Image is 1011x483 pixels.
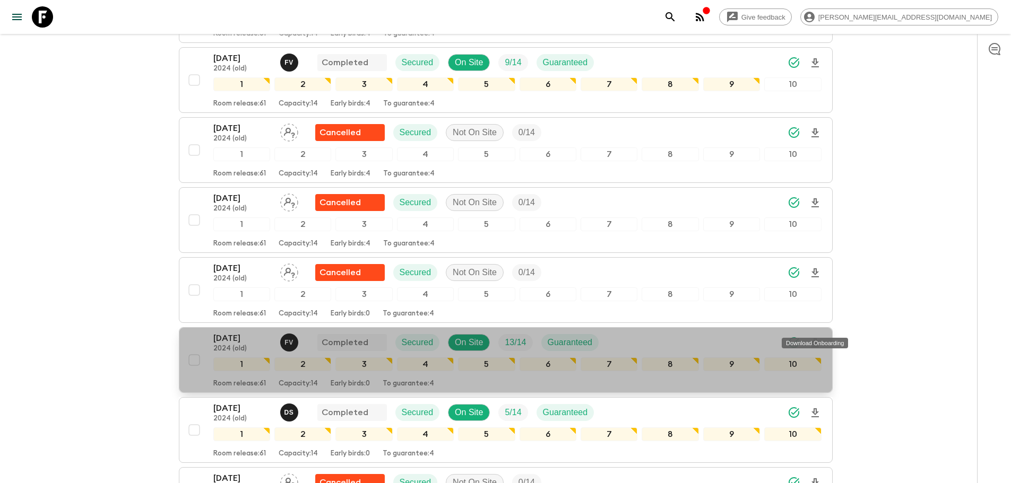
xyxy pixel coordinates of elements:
p: Room release: 61 [213,240,266,248]
p: [DATE] [213,192,272,205]
div: 8 [642,147,698,161]
div: 3 [335,287,392,301]
button: [DATE]2024 (old)Assign pack leaderFlash Pack cancellationSecuredNot On SiteTrip Fill12345678910Ro... [179,257,833,323]
div: 6 [520,147,576,161]
div: Not On Site [446,264,504,281]
svg: Synced Successfully [788,196,800,209]
p: Completed [322,336,368,349]
button: [DATE]2024 (old)Assign pack leaderFlash Pack cancellationSecuredNot On SiteTrip Fill12345678910Ro... [179,187,833,253]
div: 8 [642,427,698,441]
div: 9 [703,77,760,91]
div: Secured [393,124,438,141]
div: On Site [448,404,490,421]
div: 7 [581,357,637,371]
p: 2024 (old) [213,275,272,283]
p: 9 / 14 [505,56,521,69]
p: Capacity: 14 [279,240,318,248]
svg: Synced Successfully [788,56,800,69]
p: To guarantee: 4 [383,380,434,388]
p: Early birds: 4 [331,100,370,108]
p: Early birds: 0 [331,310,370,318]
p: Capacity: 14 [279,30,318,38]
div: On Site [448,334,490,351]
p: To guarantee: 4 [383,30,435,38]
div: Secured [393,194,438,211]
p: 2024 (old) [213,135,272,143]
button: search adventures [660,6,681,28]
p: On Site [455,406,483,419]
div: 10 [764,287,821,301]
div: 5 [458,357,515,371]
svg: Download Onboarding [809,57,822,69]
p: Early birds: 4 [331,240,370,248]
p: To guarantee: 4 [383,100,435,108]
div: Trip Fill [512,194,541,211]
div: Flash Pack cancellation [315,124,385,141]
div: 10 [764,147,821,161]
p: Early birds: 4 [331,30,370,38]
p: Cancelled [319,126,361,139]
p: Room release: 61 [213,450,266,458]
p: Not On Site [453,196,497,209]
svg: Synced Successfully [788,126,800,139]
span: Francisco Valero [280,337,300,345]
button: [DATE]2024 (old)Francisco ValeroCompletedSecuredOn SiteTrip FillGuaranteed12345678910Room release... [179,327,833,393]
div: 1 [213,217,270,231]
div: 2 [274,147,331,161]
span: Francisco Valero [280,57,300,65]
div: 5 [458,147,515,161]
div: 8 [642,287,698,301]
svg: Synced Successfully [788,266,800,279]
div: Secured [395,334,440,351]
p: To guarantee: 4 [383,170,435,178]
p: Capacity: 14 [279,450,318,458]
p: 0 / 14 [519,266,535,279]
div: 6 [520,217,576,231]
div: 8 [642,77,698,91]
p: Early birds: 4 [331,170,370,178]
button: [DATE]2024 (old)Dominique Saint JeanCompletedSecuredOn SiteTrip FillGuaranteed12345678910Room rel... [179,397,833,463]
p: Cancelled [319,196,361,209]
p: Capacity: 14 [279,380,318,388]
div: 3 [335,217,392,231]
p: Secured [400,196,431,209]
div: Trip Fill [498,54,528,71]
div: Trip Fill [512,264,541,281]
p: Secured [402,406,434,419]
div: 4 [397,427,454,441]
p: 5 / 14 [505,406,521,419]
p: [DATE] [213,402,272,415]
p: [DATE] [213,332,272,345]
p: Completed [322,56,368,69]
div: Not On Site [446,194,504,211]
div: Flash Pack cancellation [315,194,385,211]
div: Trip Fill [498,334,532,351]
div: 5 [458,427,515,441]
p: Room release: 61 [213,380,266,388]
div: 7 [581,427,637,441]
div: Secured [395,54,440,71]
div: 6 [520,77,576,91]
p: Guaranteed [543,56,588,69]
p: To guarantee: 4 [383,310,434,318]
div: 4 [397,217,454,231]
svg: Download Onboarding [809,197,822,209]
div: 4 [397,287,454,301]
div: Secured [393,264,438,281]
p: Room release: 61 [213,100,266,108]
svg: Download Onboarding [809,267,822,279]
span: [PERSON_NAME][EMAIL_ADDRESS][DOMAIN_NAME] [813,13,998,21]
div: 1 [213,147,270,161]
div: 2 [274,217,331,231]
div: 3 [335,427,392,441]
p: 2024 (old) [213,205,272,213]
div: 10 [764,427,821,441]
p: 0 / 14 [519,126,535,139]
div: 4 [397,147,454,161]
p: On Site [455,336,483,349]
div: Secured [395,404,440,421]
span: Give feedback [736,13,791,21]
div: 7 [581,147,637,161]
span: Assign pack leader [280,197,298,205]
div: 4 [397,357,454,371]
